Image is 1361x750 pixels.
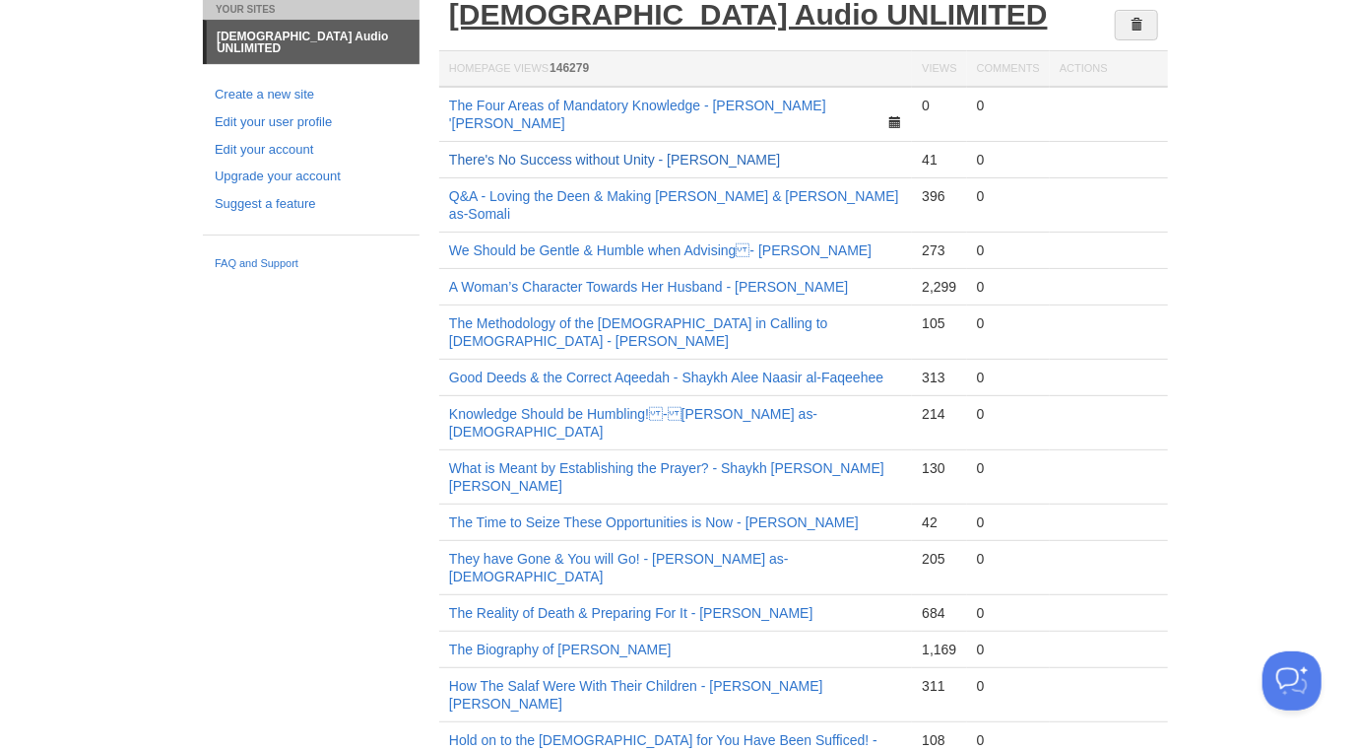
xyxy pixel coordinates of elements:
a: [DEMOGRAPHIC_DATA] Audio UNLIMITED [207,21,420,64]
a: The Biography of [PERSON_NAME] [449,642,672,657]
a: The Reality of Death & Preparing For It - [PERSON_NAME] [449,605,813,621]
div: 1,169 [922,641,956,658]
a: Create a new site [215,85,408,105]
a: The Four Areas of Mandatory Knowledge - [PERSON_NAME] '[PERSON_NAME] [449,98,826,131]
div: 108 [922,731,956,749]
a: How The Salaf Were With Their Children - [PERSON_NAME] [PERSON_NAME] [449,678,823,712]
a: A Woman’s Character Towards Her Husband - [PERSON_NAME] [449,279,848,295]
th: Views [912,51,966,88]
a: Good Deeds & the Correct Aqeedah - Shaykh Alee Naasir al-Faqeehee [449,370,883,385]
div: 0 [977,550,1040,568]
div: 0 [977,405,1040,423]
a: The Methodology of the [DEMOGRAPHIC_DATA] in Calling to [DEMOGRAPHIC_DATA] - [PERSON_NAME] [449,315,828,349]
div: 41 [922,151,956,169]
div: 0 [977,314,1040,332]
div: 0 [977,241,1040,259]
a: They have Gone & You will Go! - [PERSON_NAME] as-[DEMOGRAPHIC_DATA] [449,551,789,584]
div: 2,299 [922,278,956,296]
div: 0 [977,731,1040,749]
div: 396 [922,187,956,205]
div: 0 [977,604,1040,622]
a: Edit your user profile [215,112,408,133]
a: Suggest a feature [215,194,408,215]
div: 311 [922,677,956,695]
a: We Should be Gentle & Humble when Advising - [PERSON_NAME] [449,242,872,258]
a: The Time to Seize These Opportunities is Now - [PERSON_NAME] [449,514,859,530]
a: Knowledge Should be Humbling! - [PERSON_NAME] as-[DEMOGRAPHIC_DATA] [449,406,817,440]
div: 0 [977,677,1040,695]
div: 0 [922,97,956,114]
a: Upgrade your account [215,167,408,187]
a: What is Meant by Establishing the Prayer? - Shaykh [PERSON_NAME] [PERSON_NAME] [449,460,884,494]
div: 0 [977,641,1040,658]
div: 0 [977,97,1040,114]
a: There's No Success without Unity - [PERSON_NAME] [449,152,780,168]
div: 0 [977,151,1040,169]
th: Actions [1050,51,1168,88]
div: 0 [977,459,1040,477]
div: 214 [922,405,956,423]
div: 0 [977,187,1040,205]
div: 0 [977,369,1040,386]
th: Comments [967,51,1050,88]
div: 205 [922,550,956,568]
div: 0 [977,513,1040,531]
a: Q&A - Loving the Deen & Making [PERSON_NAME] & [PERSON_NAME] as-Somali [449,188,899,222]
div: 684 [922,604,956,622]
a: Edit your account [215,140,408,161]
th: Homepage Views [439,51,912,88]
div: 313 [922,369,956,386]
div: 105 [922,314,956,332]
div: 273 [922,241,956,259]
span: 146279 [550,61,589,75]
div: 130 [922,459,956,477]
a: FAQ and Support [215,255,408,273]
div: 42 [922,513,956,531]
div: 0 [977,278,1040,296]
iframe: Help Scout Beacon - Open [1263,651,1322,711]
